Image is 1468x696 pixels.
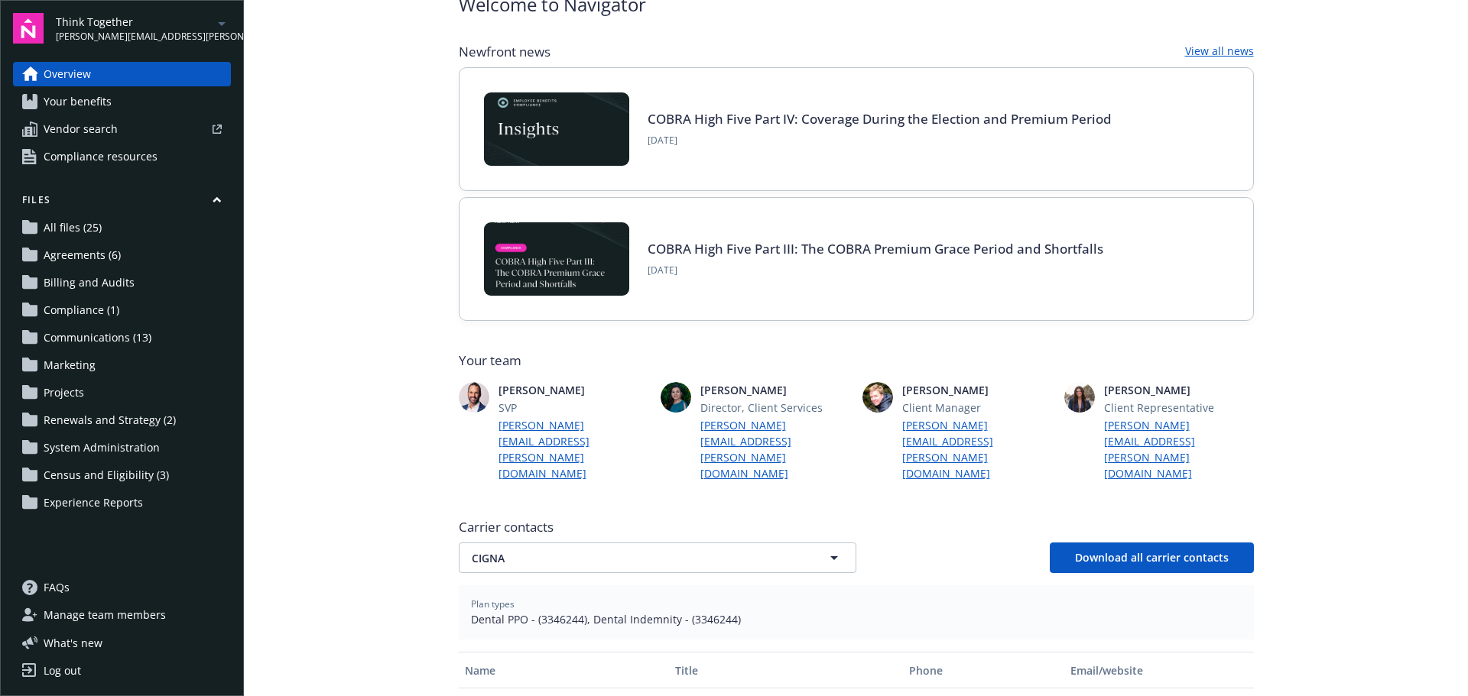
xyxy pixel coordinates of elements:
[862,382,893,413] img: photo
[1070,662,1248,678] div: Email/website
[471,597,1242,611] span: Plan types
[13,490,231,515] a: Experience Reports
[1104,382,1254,398] span: [PERSON_NAME]
[459,652,669,688] button: Name
[13,408,231,432] a: Renewals and Strategy (2)
[44,490,143,515] span: Experience Reports
[44,298,119,322] span: Compliance (1)
[44,575,70,600] span: FAQs
[13,380,231,405] a: Projects
[484,222,629,296] img: BLOG-Card Image - Compliance - COBRA High Five Pt 3 - 09-03-25.jpg
[484,92,629,166] img: Card Image - EB Compliance Insights.png
[700,400,850,416] span: Director, Client Services
[13,325,231,350] a: Communications (13)
[648,134,1112,147] span: [DATE]
[13,62,231,86] a: Overview
[13,144,231,169] a: Compliance resources
[44,635,102,651] span: What ' s new
[56,30,213,44] span: [PERSON_NAME][EMAIL_ADDRESS][PERSON_NAME][DOMAIN_NAME]
[1185,43,1254,61] a: View all news
[675,662,897,678] div: Title
[903,652,1064,688] button: Phone
[44,408,176,432] span: Renewals and Strategy (2)
[44,435,160,460] span: System Administration
[13,117,231,141] a: Vendor search
[661,382,691,413] img: photo
[13,575,231,600] a: FAQs
[465,662,663,678] div: Name
[13,89,231,114] a: Your benefits
[13,243,231,267] a: Agreements (6)
[1064,382,1095,413] img: photo
[459,542,856,573] button: CIGNA
[13,635,127,651] button: What's new
[44,144,158,169] span: Compliance resources
[13,463,231,487] a: Census and Eligibility (3)
[902,400,1052,416] span: Client Manager
[471,611,1242,627] span: Dental PPO - (3346244), Dental Indemnity - (3346244)
[499,382,648,398] span: [PERSON_NAME]
[472,550,790,566] span: CIGNA
[13,298,231,322] a: Compliance (1)
[44,659,81,683] div: Log out
[44,463,169,487] span: Census and Eligibility (3)
[648,240,1103,257] a: COBRA High Five Part III: The COBRA Premium Grace Period and Shortfalls
[44,270,135,295] span: Billing and Audits
[44,62,91,86] span: Overview
[44,117,118,141] span: Vendor search
[13,215,231,240] a: All files (25)
[13,353,231,377] a: Marketing
[648,264,1103,277] span: [DATE]
[1050,542,1254,573] button: Download all carrier contacts
[213,14,231,32] a: arrowDropDown
[700,417,850,481] a: [PERSON_NAME][EMAIL_ADDRESS][PERSON_NAME][DOMAIN_NAME]
[499,417,648,481] a: [PERSON_NAME][EMAIL_ADDRESS][PERSON_NAME][DOMAIN_NAME]
[44,89,112,114] span: Your benefits
[13,435,231,460] a: System Administration
[13,603,231,627] a: Manage team members
[13,270,231,295] a: Billing and Audits
[1064,652,1254,688] button: Email/website
[902,382,1052,398] span: [PERSON_NAME]
[1104,417,1254,481] a: [PERSON_NAME][EMAIL_ADDRESS][PERSON_NAME][DOMAIN_NAME]
[1104,400,1254,416] span: Client Representative
[669,652,903,688] button: Title
[56,13,231,44] button: Think Together[PERSON_NAME][EMAIL_ADDRESS][PERSON_NAME][DOMAIN_NAME]arrowDropDown
[459,351,1254,370] span: Your team
[459,518,1254,536] span: Carrier contacts
[700,382,850,398] span: [PERSON_NAME]
[13,193,231,212] button: Files
[459,43,550,61] span: Newfront news
[13,13,44,44] img: navigator-logo.svg
[459,382,489,413] img: photo
[499,400,648,416] span: SVP
[909,662,1058,678] div: Phone
[648,110,1112,128] a: COBRA High Five Part IV: Coverage During the Election and Premium Period
[44,325,151,350] span: Communications (13)
[44,603,166,627] span: Manage team members
[44,380,84,405] span: Projects
[44,353,96,377] span: Marketing
[56,14,213,30] span: Think Together
[1075,550,1229,565] span: Download all carrier contacts
[44,243,121,267] span: Agreements (6)
[902,417,1052,481] a: [PERSON_NAME][EMAIL_ADDRESS][PERSON_NAME][DOMAIN_NAME]
[44,215,102,240] span: All files (25)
